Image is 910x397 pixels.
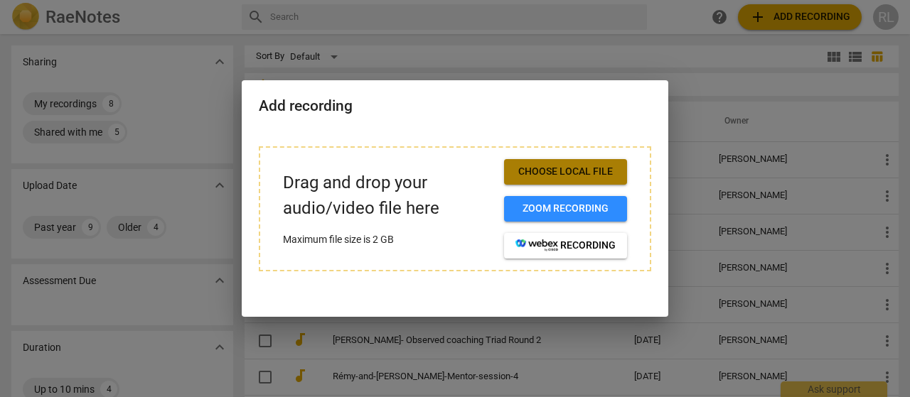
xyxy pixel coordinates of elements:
[504,233,627,259] button: recording
[283,232,493,247] p: Maximum file size is 2 GB
[504,196,627,222] button: Zoom recording
[283,170,493,220] p: Drag and drop your audio/video file here
[515,202,616,216] span: Zoom recording
[515,165,616,179] span: Choose local file
[504,159,627,185] button: Choose local file
[515,239,616,253] span: recording
[259,97,651,115] h2: Add recording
